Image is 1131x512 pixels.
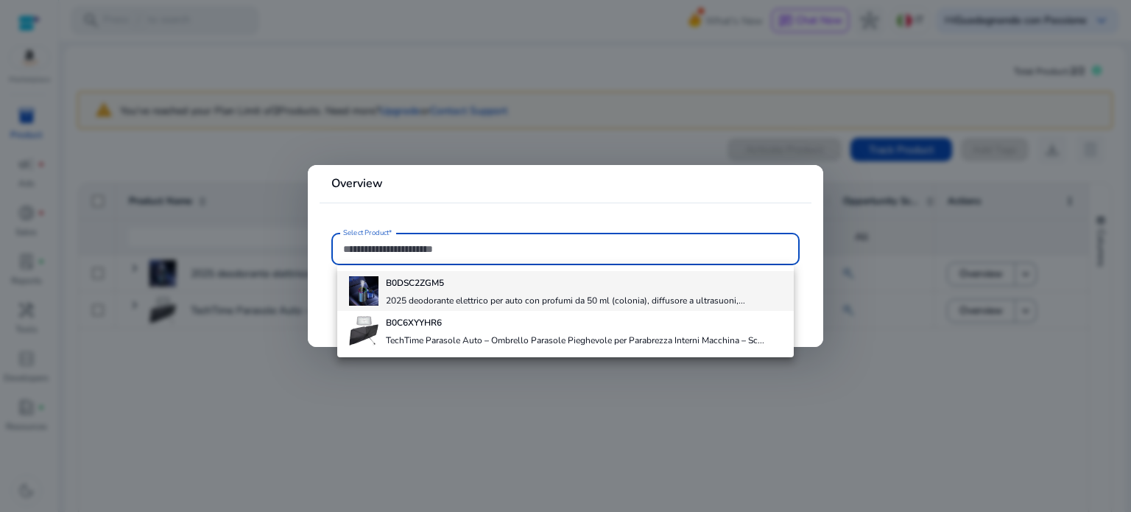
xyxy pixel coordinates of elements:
img: 71srh-ZCOqL.jpg [349,316,378,346]
mat-label: Select Product* [343,228,392,238]
h4: TechTime Parasole Auto – Ombrello Parasole Pieghevole per Parabrezza Interni Macchina – Sc... [386,334,764,346]
b: Overview [331,175,383,192]
img: 71PofBHOvTL.jpg [349,276,378,306]
b: B0C6XYYHR6 [386,317,442,329]
h4: 2025 deodorante elettrico per auto con profumi da 50 ml (colonia), diffusore a ultrasuoni,... [386,295,745,306]
b: B0DSC2ZGM5 [386,277,444,289]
